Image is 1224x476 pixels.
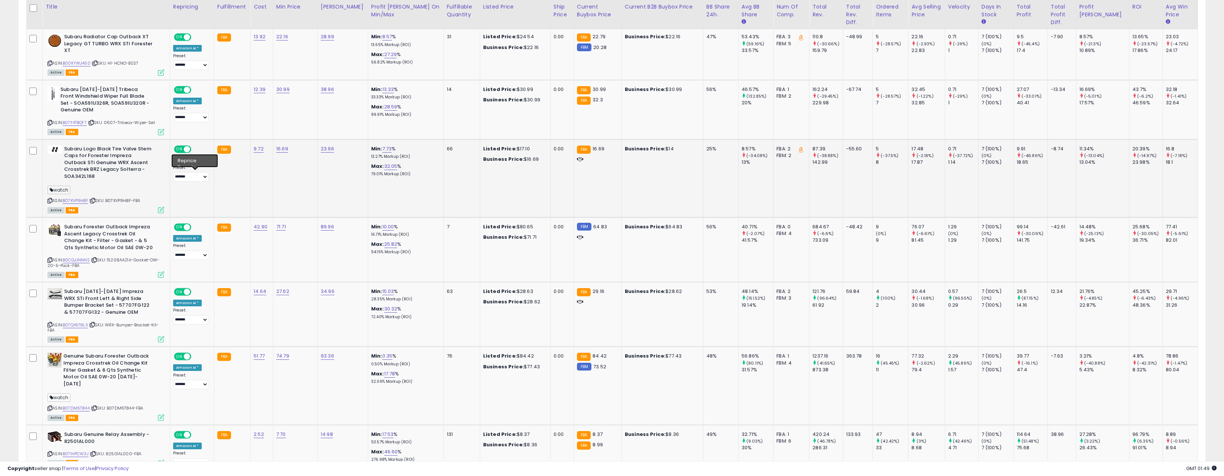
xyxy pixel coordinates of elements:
[382,86,394,93] a: 13.33
[981,224,1013,230] div: 7 (100%)
[321,288,334,295] a: 34.96
[776,224,804,230] div: FBA: 0
[577,43,591,51] small: FBM
[948,86,978,93] div: 0.71
[63,257,90,263] a: B0CGJJNNNS
[1132,86,1162,93] div: 43.7%
[876,146,908,152] div: 5
[577,86,591,94] small: FBA
[742,19,746,25] small: Avg BB Share.
[1079,159,1129,166] div: 13.04%
[812,33,842,40] div: 110.8
[276,145,288,153] a: 16.69
[846,33,867,40] div: -48.99
[911,224,944,230] div: 76.07
[742,146,773,152] div: 8.57%
[911,159,944,166] div: 17.87
[981,3,1010,19] div: Days In Stock
[47,33,164,75] div: ASIN:
[706,146,733,152] div: 25%
[254,223,267,231] a: 42.90
[483,156,545,163] div: $16.69
[190,34,202,40] span: OFF
[254,145,264,153] a: 9.72
[776,3,806,19] div: Num of Comp.
[1166,224,1198,230] div: 77.41
[1166,159,1198,166] div: 18.1
[447,224,474,230] div: 7
[173,45,202,52] div: Amazon AI *
[371,223,382,230] b: Min:
[776,40,804,47] div: FBM: 5
[1132,47,1162,54] div: 17.86%
[384,241,397,248] a: 25.82
[817,153,838,159] small: (-38.88%)
[1051,86,1070,93] div: -13.34
[254,431,264,438] a: 2.52
[47,207,65,213] span: All listings currently available for purchase on Amazon
[812,159,842,166] div: 142.99
[554,3,571,19] div: Ship Price
[981,153,992,159] small: (0%)
[173,3,211,11] div: Repricing
[776,146,804,152] div: FBA: 2
[742,100,773,106] div: 20%
[948,159,978,166] div: 1.14
[321,3,365,11] div: [PERSON_NAME]
[876,159,908,166] div: 8
[881,153,898,159] small: (-37.5%)
[483,3,547,11] div: Listed Price
[1137,153,1157,159] small: (-14.97%)
[1017,159,1048,166] div: 18.65
[66,69,78,76] span: FBA
[371,95,438,100] p: 33.33% Markup (ROI)
[1017,224,1048,230] div: 99.14
[1166,33,1198,40] div: 23.03
[217,33,231,42] small: FBA
[276,431,286,438] a: 7.70
[917,153,934,159] small: (-2.18%)
[217,86,231,94] small: FBA
[254,33,265,40] a: 13.92
[911,146,944,152] div: 17.48
[812,224,842,230] div: 684.67
[846,146,867,152] div: -55.60
[593,223,607,230] span: 64.83
[276,223,286,231] a: 71.71
[1017,146,1048,152] div: 9.91
[1084,41,1101,47] small: (-21.3%)
[92,60,138,66] span: | SKU: H1-HCNO-BSS7
[706,224,733,230] div: 56%
[948,224,978,230] div: 1.29
[742,33,773,40] div: 53.43%
[953,93,968,99] small: (-29%)
[1171,93,1187,99] small: (-1.41%)
[1079,100,1129,106] div: 17.57%
[382,352,393,360] a: 0.35
[876,86,908,93] div: 5
[89,198,141,203] span: | SKU: B07XVP9HBF-FBA
[742,3,770,19] div: Avg BB Share
[47,86,59,101] img: 31Fc+iflYNL._SL40_.jpg
[1084,93,1102,99] small: (-5.01%)
[577,146,591,154] small: FBA
[276,86,290,93] a: 30.99
[776,152,804,159] div: FBM: 2
[742,47,773,54] div: 33.57%
[593,44,607,51] span: 20.28
[625,145,666,152] b: Business Price:
[876,3,905,19] div: Ordered Items
[63,405,90,411] a: B07DM6T844
[776,93,804,100] div: FBM: 2
[321,145,334,153] a: 23.96
[948,3,975,11] div: Velocity
[1171,153,1187,159] small: (-7.18%)
[483,44,524,51] b: Business Price:
[483,96,524,103] b: Business Price:
[742,86,773,93] div: 46.57%
[371,145,382,152] b: Min:
[1079,47,1129,54] div: 10.89%
[981,100,1013,106] div: 7 (100%)
[173,106,208,123] div: Preset:
[47,224,62,237] img: 41r7wNWEsHL._SL40_.jpg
